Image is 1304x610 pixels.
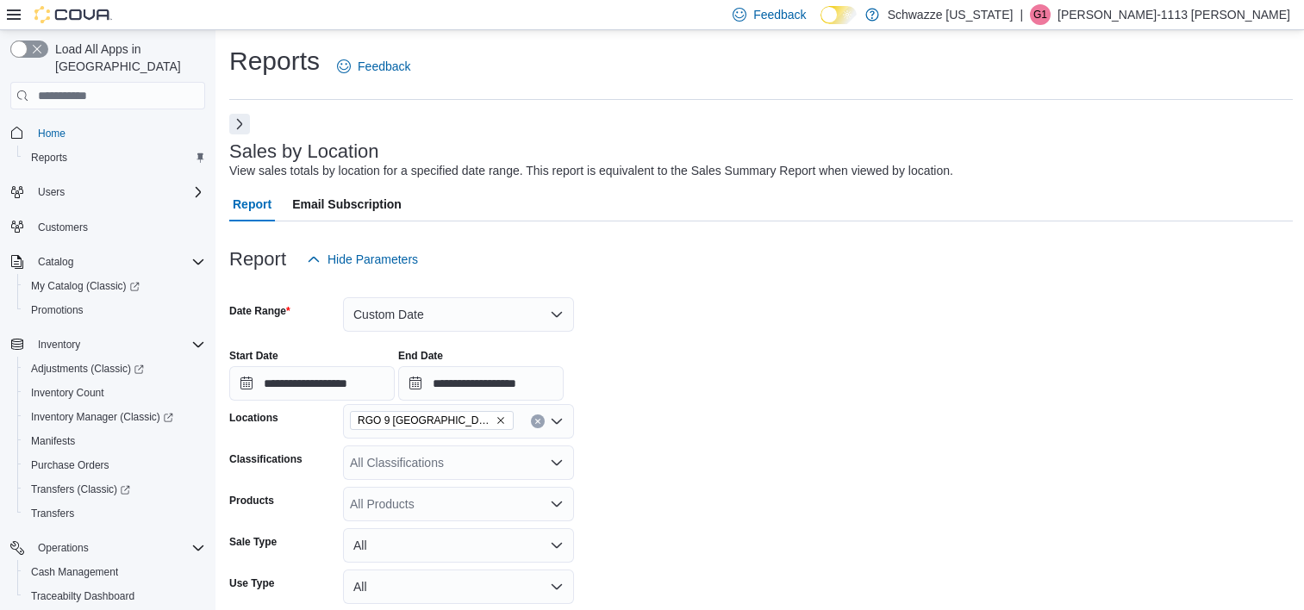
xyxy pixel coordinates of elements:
[24,407,180,427] a: Inventory Manager (Classic)
[358,412,492,429] span: RGO 9 [GEOGRAPHIC_DATA]
[3,215,212,240] button: Customers
[3,250,212,274] button: Catalog
[31,121,205,143] span: Home
[31,507,74,520] span: Transfers
[398,349,443,363] label: End Date
[24,276,147,296] a: My Catalog (Classic)
[550,456,564,470] button: Open list of options
[31,182,205,202] span: Users
[300,242,425,277] button: Hide Parameters
[17,453,212,477] button: Purchase Orders
[24,503,81,524] a: Transfers
[496,415,506,426] button: Remove RGO 9 Las Vegas from selection in this group
[24,479,137,500] a: Transfers (Classic)
[3,536,212,560] button: Operations
[229,141,379,162] h3: Sales by Location
[888,4,1014,25] p: Schwazze [US_STATE]
[350,411,514,430] span: RGO 9 Las Vegas
[229,494,274,507] label: Products
[24,431,82,451] a: Manifests
[1033,4,1047,25] span: G1
[3,180,212,204] button: Users
[24,300,205,321] span: Promotions
[48,40,205,75] span: Load All Apps in [GEOGRAPHIC_DATA]
[820,6,857,24] input: Dark Mode
[31,279,140,293] span: My Catalog (Classic)
[753,6,806,23] span: Feedback
[24,407,205,427] span: Inventory Manager (Classic)
[31,151,67,165] span: Reports
[31,410,173,424] span: Inventory Manager (Classic)
[38,255,73,269] span: Catalog
[17,146,212,170] button: Reports
[31,482,130,496] span: Transfers (Classic)
[24,358,205,379] span: Adjustments (Classic)
[31,458,109,472] span: Purchase Orders
[24,586,205,607] span: Traceabilty Dashboard
[31,252,80,272] button: Catalog
[38,541,89,555] span: Operations
[3,333,212,357] button: Inventory
[31,538,205,558] span: Operations
[229,411,278,425] label: Locations
[358,58,410,75] span: Feedback
[24,562,125,582] a: Cash Management
[229,44,320,78] h1: Reports
[17,477,212,501] a: Transfers (Classic)
[24,562,205,582] span: Cash Management
[24,147,205,168] span: Reports
[38,338,80,352] span: Inventory
[31,303,84,317] span: Promotions
[531,414,545,428] button: Clear input
[24,300,90,321] a: Promotions
[1030,4,1051,25] div: Graciela-1113 Calderon
[820,24,821,25] span: Dark Mode
[31,123,72,144] a: Home
[31,334,87,355] button: Inventory
[550,497,564,511] button: Open list of options
[31,538,96,558] button: Operations
[229,304,290,318] label: Date Range
[24,147,74,168] a: Reports
[550,414,564,428] button: Open list of options
[229,535,277,549] label: Sale Type
[31,217,95,238] a: Customers
[229,162,953,180] div: View sales totals by location for a specified date range. This report is equivalent to the Sales ...
[17,274,212,298] a: My Catalog (Classic)
[31,386,104,400] span: Inventory Count
[1020,4,1023,25] p: |
[24,455,116,476] a: Purchase Orders
[17,429,212,453] button: Manifests
[24,431,205,451] span: Manifests
[31,216,205,238] span: Customers
[24,479,205,500] span: Transfers (Classic)
[31,334,205,355] span: Inventory
[17,584,212,608] button: Traceabilty Dashboard
[38,221,88,234] span: Customers
[343,297,574,332] button: Custom Date
[292,187,402,221] span: Email Subscription
[229,452,303,466] label: Classifications
[229,249,286,270] h3: Report
[330,49,417,84] a: Feedback
[229,114,250,134] button: Next
[24,383,205,403] span: Inventory Count
[229,349,278,363] label: Start Date
[24,503,205,524] span: Transfers
[229,366,395,401] input: Press the down key to open a popover containing a calendar.
[17,357,212,381] a: Adjustments (Classic)
[31,182,72,202] button: Users
[24,358,151,379] a: Adjustments (Classic)
[17,501,212,526] button: Transfers
[229,576,274,590] label: Use Type
[17,560,212,584] button: Cash Management
[31,252,205,272] span: Catalog
[31,589,134,603] span: Traceabilty Dashboard
[233,187,271,221] span: Report
[1058,4,1290,25] p: [PERSON_NAME]-1113 [PERSON_NAME]
[38,127,66,140] span: Home
[398,366,564,401] input: Press the down key to open a popover containing a calendar.
[38,185,65,199] span: Users
[31,434,75,448] span: Manifests
[17,298,212,322] button: Promotions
